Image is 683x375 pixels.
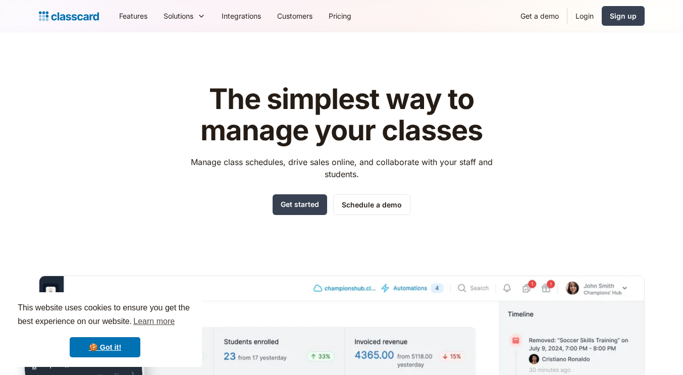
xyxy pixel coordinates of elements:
a: Schedule a demo [333,194,410,215]
a: home [39,9,99,23]
div: cookieconsent [8,292,202,367]
a: Get started [273,194,327,215]
a: Pricing [321,5,359,27]
a: Customers [269,5,321,27]
div: Solutions [155,5,214,27]
a: Integrations [214,5,269,27]
h1: The simplest way to manage your classes [181,84,502,146]
a: Get a demo [512,5,567,27]
span: This website uses cookies to ensure you get the best experience on our website. [18,302,192,329]
a: learn more about cookies [132,314,176,329]
p: Manage class schedules, drive sales online, and collaborate with your staff and students. [181,156,502,180]
a: dismiss cookie message [70,337,140,357]
div: Sign up [610,11,637,21]
a: Login [567,5,602,27]
a: Features [111,5,155,27]
div: Solutions [164,11,193,21]
a: Sign up [602,6,645,26]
